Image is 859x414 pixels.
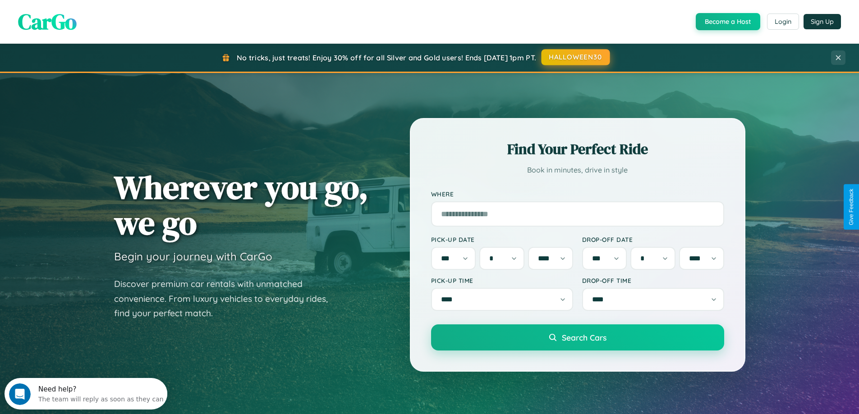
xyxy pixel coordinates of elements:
[114,250,272,263] h3: Begin your journey with CarGo
[431,277,573,284] label: Pick-up Time
[431,236,573,243] label: Pick-up Date
[582,236,724,243] label: Drop-off Date
[804,14,841,29] button: Sign Up
[431,324,724,350] button: Search Cars
[9,383,31,405] iframe: Intercom live chat
[542,49,610,65] button: HALLOWEEN30
[848,189,854,225] div: Give Feedback
[431,164,724,177] p: Book in minutes, drive in style
[4,4,168,28] div: Open Intercom Messenger
[431,190,724,198] label: Where
[582,277,724,284] label: Drop-off Time
[562,332,606,342] span: Search Cars
[5,378,167,409] iframe: Intercom live chat discovery launcher
[114,169,368,241] h1: Wherever you go, we go
[114,277,340,321] p: Discover premium car rentals with unmatched convenience. From luxury vehicles to everyday rides, ...
[34,15,159,24] div: The team will reply as soon as they can
[696,13,760,30] button: Become a Host
[18,7,77,36] span: CarGo
[431,139,724,159] h2: Find Your Perfect Ride
[237,53,536,62] span: No tricks, just treats! Enjoy 30% off for all Silver and Gold users! Ends [DATE] 1pm PT.
[767,14,799,30] button: Login
[34,8,159,15] div: Need help?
